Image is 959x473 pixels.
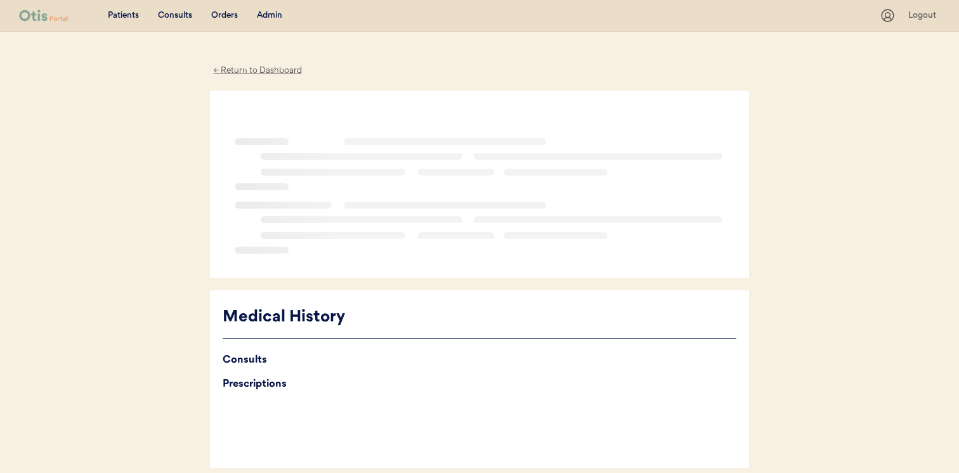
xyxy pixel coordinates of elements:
div: Patients [108,10,139,22]
div: Consults [223,351,736,369]
div: ← Return to Dashboard [210,63,305,78]
div: Logout [908,10,940,22]
div: Medical History [223,306,736,330]
div: Admin [257,10,282,22]
div: Prescriptions [223,375,736,393]
div: Orders [211,10,238,22]
div: Consults [158,10,192,22]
